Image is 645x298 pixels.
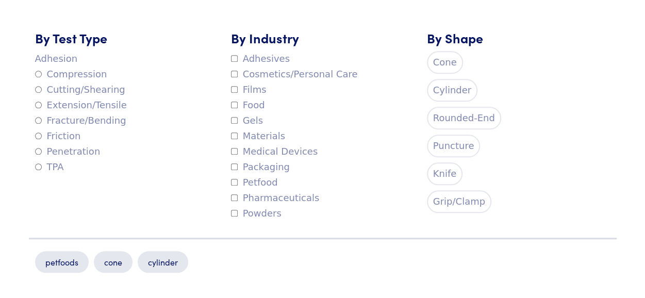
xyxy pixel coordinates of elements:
[231,206,282,221] label: Powders
[427,107,501,129] label: Rounded-End
[231,128,286,144] label: Materials
[427,79,478,102] label: Cylinder
[231,51,290,67] label: Adhesives
[427,162,463,185] label: Knife
[35,102,42,108] input: Extension/Tensile
[35,29,219,47] h5: By Test Type
[231,175,278,190] label: Petfood
[231,194,238,201] input: Pharmaceuticals
[35,86,42,93] input: Cutting/Shearing
[35,71,42,77] input: Compression
[231,133,238,139] input: Materials
[427,190,491,213] label: Grip/Clamp
[231,113,263,128] label: Gels
[231,82,267,97] label: Films
[35,251,89,273] p: petfoods
[231,67,358,82] label: Cosmetics/Personal Care
[35,117,42,124] input: Fracture/Bending
[231,210,238,217] input: Powders
[231,97,265,113] label: Food
[35,51,78,67] label: Adhesion
[35,82,125,97] label: Cutting/Shearing
[231,55,238,62] input: Adhesives
[35,144,101,159] label: Penetration
[231,179,238,186] input: Petfood
[138,251,188,273] p: cylinder
[231,159,290,175] label: Packaging
[35,113,126,128] label: Fracture/Bending
[231,163,238,170] input: Packaging
[35,133,42,139] input: Friction
[231,148,238,155] input: Medical Devices
[35,159,64,175] label: TPA
[231,86,238,93] input: Films
[35,128,81,144] label: Friction
[427,51,463,74] label: Cone
[427,29,610,47] h5: By Shape
[427,135,481,157] label: Puncture
[231,144,318,159] label: Medical Devices
[231,71,238,77] input: Cosmetics/Personal Care
[35,67,107,82] label: Compression
[94,251,133,273] p: cone
[231,190,320,206] label: Pharmaceuticals
[35,148,42,155] input: Penetration
[35,97,127,113] label: Extension/Tensile
[231,117,238,124] input: Gels
[231,29,415,47] h5: By Industry
[231,102,238,108] input: Food
[35,163,42,170] input: TPA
